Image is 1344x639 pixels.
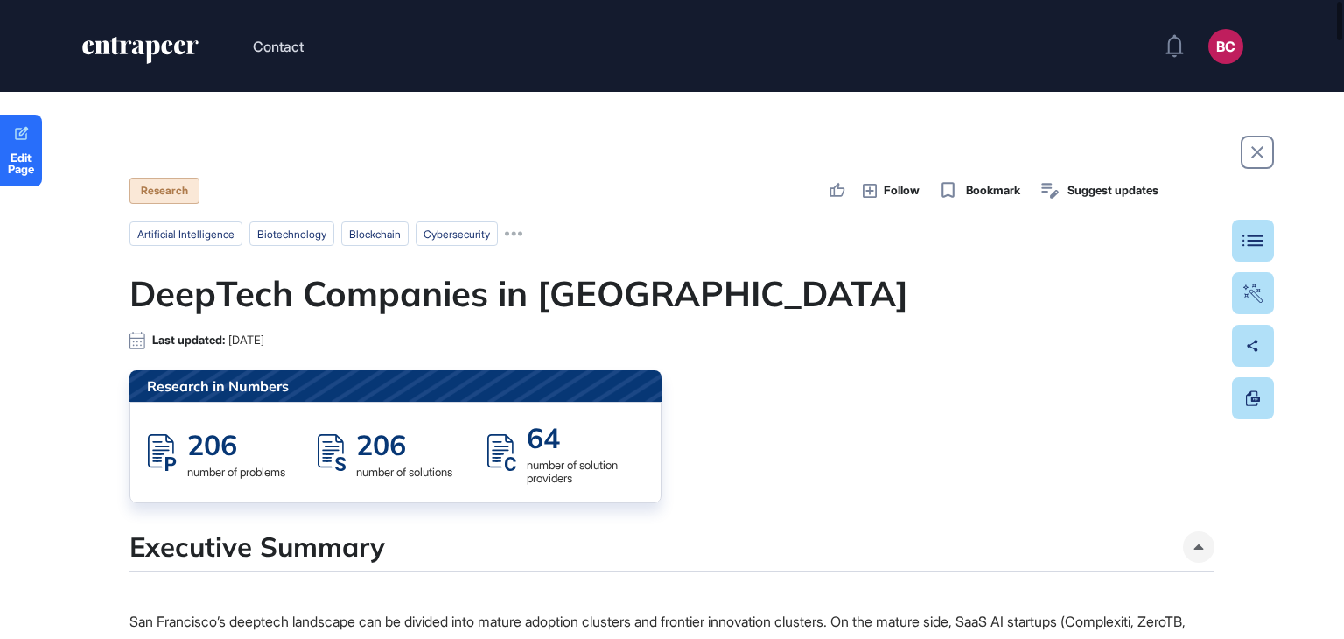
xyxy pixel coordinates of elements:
[416,221,498,246] li: cybersecurity
[129,221,242,246] li: artificial intelligence
[937,179,1021,203] button: Bookmark
[129,530,385,563] h4: Executive Summary
[129,178,199,204] div: Research
[1067,182,1158,200] span: Suggest updates
[228,334,264,347] span: [DATE]
[863,181,920,200] button: Follow
[356,466,452,479] div: number of solutions
[966,182,1020,200] span: Bookmark
[187,427,285,462] div: 206
[253,35,304,58] button: Contact
[341,221,409,246] li: blockchain
[187,466,285,479] div: number of problems
[1038,179,1158,203] button: Suggest updates
[884,182,920,200] span: Follow
[152,334,264,347] div: Last updated:
[129,370,661,402] div: Research in Numbers
[356,427,452,462] div: 206
[129,272,1214,314] h1: DeepTech Companies in [GEOGRAPHIC_DATA]
[527,459,643,485] div: number of solution providers
[249,221,334,246] li: biotechnology
[1208,29,1243,64] button: BC
[527,420,643,455] div: 64
[80,37,200,70] a: entrapeer-logo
